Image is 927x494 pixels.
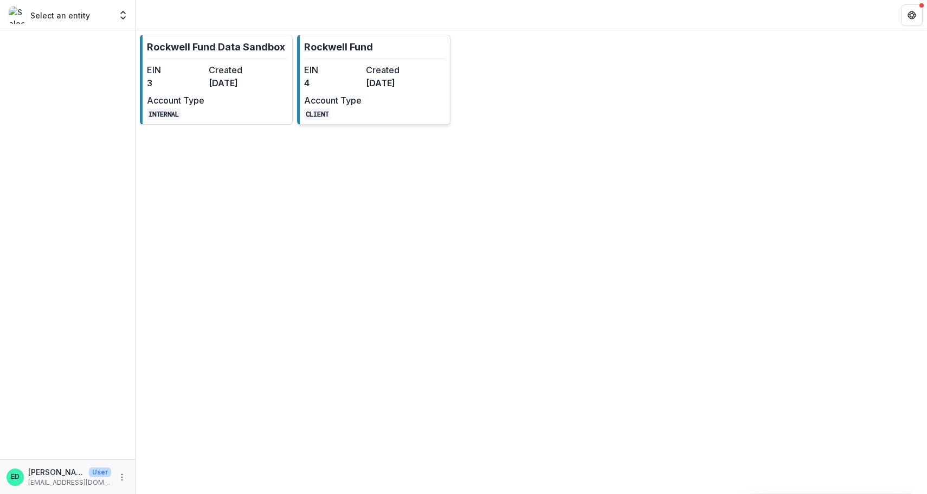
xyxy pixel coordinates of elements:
[28,478,111,487] p: [EMAIL_ADDRESS][DOMAIN_NAME]
[115,4,131,26] button: Open entity switcher
[147,94,204,107] dt: Account Type
[30,10,90,21] p: Select an entity
[11,473,20,480] div: Estevan D. Delgado
[28,466,85,478] p: [PERSON_NAME]
[304,108,330,120] code: CLIENT
[147,76,204,89] dd: 3
[366,63,423,76] dt: Created
[9,7,26,24] img: Select an entity
[209,76,266,89] dd: [DATE]
[304,94,362,107] dt: Account Type
[304,40,373,54] p: Rockwell Fund
[140,35,293,125] a: Rockwell Fund Data SandboxEIN3Created[DATE]Account TypeINTERNAL
[147,63,204,76] dt: EIN
[297,35,450,125] a: Rockwell FundEIN4Created[DATE]Account TypeCLIENT
[147,40,285,54] p: Rockwell Fund Data Sandbox
[209,63,266,76] dt: Created
[901,4,923,26] button: Get Help
[304,63,362,76] dt: EIN
[89,467,111,477] p: User
[304,76,362,89] dd: 4
[366,76,423,89] dd: [DATE]
[115,471,128,484] button: More
[147,108,181,120] code: INTERNAL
